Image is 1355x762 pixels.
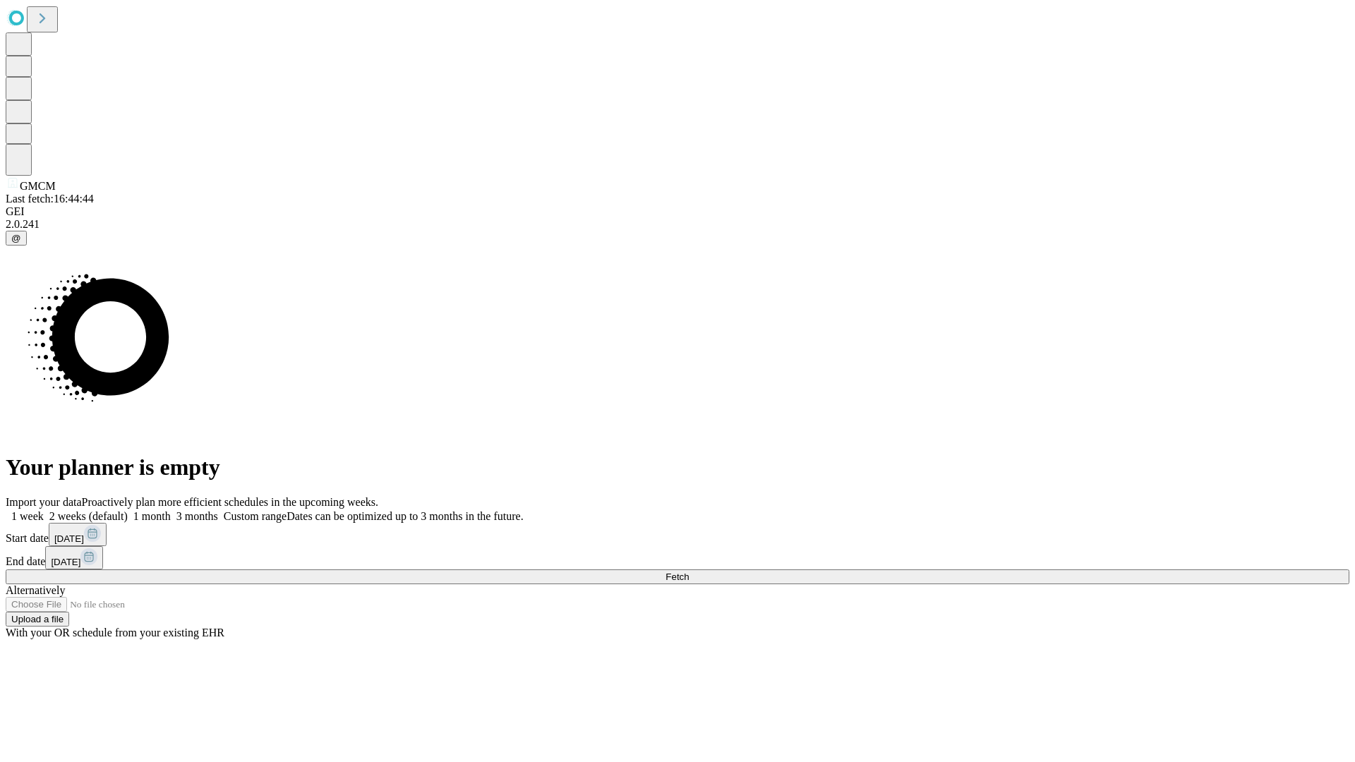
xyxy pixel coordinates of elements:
[224,510,287,522] span: Custom range
[6,569,1349,584] button: Fetch
[6,454,1349,480] h1: Your planner is empty
[287,510,523,522] span: Dates can be optimized up to 3 months in the future.
[6,627,224,639] span: With your OR schedule from your existing EHR
[11,233,21,243] span: @
[133,510,171,522] span: 1 month
[6,523,1349,546] div: Start date
[45,546,103,569] button: [DATE]
[6,584,65,596] span: Alternatively
[6,546,1349,569] div: End date
[6,193,94,205] span: Last fetch: 16:44:44
[666,571,689,582] span: Fetch
[51,557,80,567] span: [DATE]
[20,180,56,192] span: GMCM
[6,612,69,627] button: Upload a file
[49,523,107,546] button: [DATE]
[49,510,128,522] span: 2 weeks (default)
[6,231,27,246] button: @
[54,533,84,544] span: [DATE]
[6,496,82,508] span: Import your data
[82,496,378,508] span: Proactively plan more efficient schedules in the upcoming weeks.
[6,218,1349,231] div: 2.0.241
[6,205,1349,218] div: GEI
[176,510,218,522] span: 3 months
[11,510,44,522] span: 1 week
